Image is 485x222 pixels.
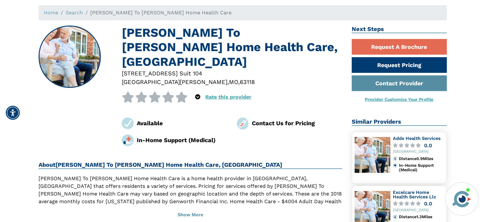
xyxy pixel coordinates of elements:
div: 63118 [240,78,255,86]
h1: [PERSON_NAME] To [PERSON_NAME] Home Health Care, [GEOGRAPHIC_DATA] [122,26,342,69]
img: distance.svg [393,215,397,219]
span: MO [229,79,238,85]
a: 0.0 [393,201,444,206]
button: Show More [39,208,342,222]
a: Contact Provider [352,75,447,91]
span: , [227,79,229,85]
span: [PERSON_NAME] To [PERSON_NAME] Home Health Care [90,10,231,16]
iframe: iframe [359,92,479,179]
nav: breadcrumb [39,5,447,20]
a: Home [44,10,58,16]
div: In-Home Support (Medical) [137,136,227,144]
a: Request A Brochure [352,39,447,55]
div: Contact Us for Pricing [252,119,342,127]
h2: Next Steps [352,26,447,33]
div: 0.0 [424,201,432,206]
a: Rate this provider [205,94,251,100]
img: avatar [451,188,473,210]
h2: About [PERSON_NAME] To [PERSON_NAME] Home Health Care, [GEOGRAPHIC_DATA] [39,161,342,169]
a: Excelcare Home Health Services Llc [393,190,436,199]
span: [GEOGRAPHIC_DATA][PERSON_NAME] [122,79,227,85]
div: Available [137,119,227,127]
div: Distance 1.3 Miles [399,215,444,219]
div: [GEOGRAPHIC_DATA] [393,208,444,212]
span: , [238,79,240,85]
div: Accessibility Menu [6,106,20,120]
p: [PERSON_NAME] To [PERSON_NAME] Home Health Care is a home health provider in [GEOGRAPHIC_DATA], [... [39,175,342,221]
div: [STREET_ADDRESS] Suit 104 [122,69,342,78]
div: Popover trigger [195,92,200,103]
a: Search [66,10,83,16]
h2: Similar Providers [352,118,447,126]
img: Hart To Hart Home Health Care, St. Louis MO [39,26,100,88]
a: Request Pricing [352,57,447,73]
